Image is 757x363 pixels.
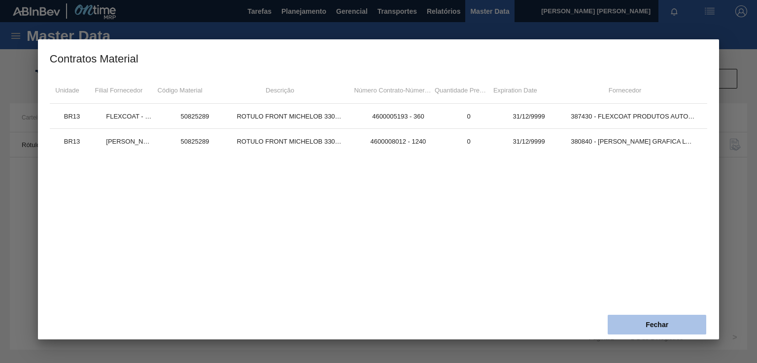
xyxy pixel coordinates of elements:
td: ROTULO FRONT MICHELOB 330ML EXP CH [225,104,357,129]
td: 380840 - BAUMGARTEN GRAFICA LTDA - 82637109000107 [559,129,707,154]
td: 0 [439,104,499,129]
td: 4600008012 - 1240 [358,129,439,154]
td: ROTULO FRONT MICHELOB 330ML EXP CH [225,129,357,154]
td: 4600005193 - 360 [358,104,439,129]
td: Expiration Date [488,77,543,104]
td: 31/12/9999 [499,104,559,129]
td: 387430 - FLEXCOAT PRODUTOS AUTO-ADESIVOS S/A-ADESIVOS SA- - 48062707000159 [559,104,707,129]
td: 31/12/9999 [499,129,559,154]
td: BR13 [50,129,94,154]
td: FLEXCOAT - LOUVEIRA (SP) [94,104,165,129]
td: BAUMGARTEN - BLUMENAU (SC) [94,129,165,154]
td: Unidade [50,77,85,104]
td: 0 [439,129,499,154]
td: Fornecedor [543,77,707,104]
td: Quantidade Prevista [433,77,488,104]
td: 50825289 [165,129,225,154]
button: Fechar [608,315,706,334]
td: 50825289 [165,104,225,129]
td: Número Contrato - Número Item [352,77,433,104]
td: Código Material [153,77,207,104]
td: Descrição [207,77,353,104]
td: BR13 [50,104,94,129]
div: Contratos Material [50,51,138,67]
td: Filial Fornecedor [85,77,152,104]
